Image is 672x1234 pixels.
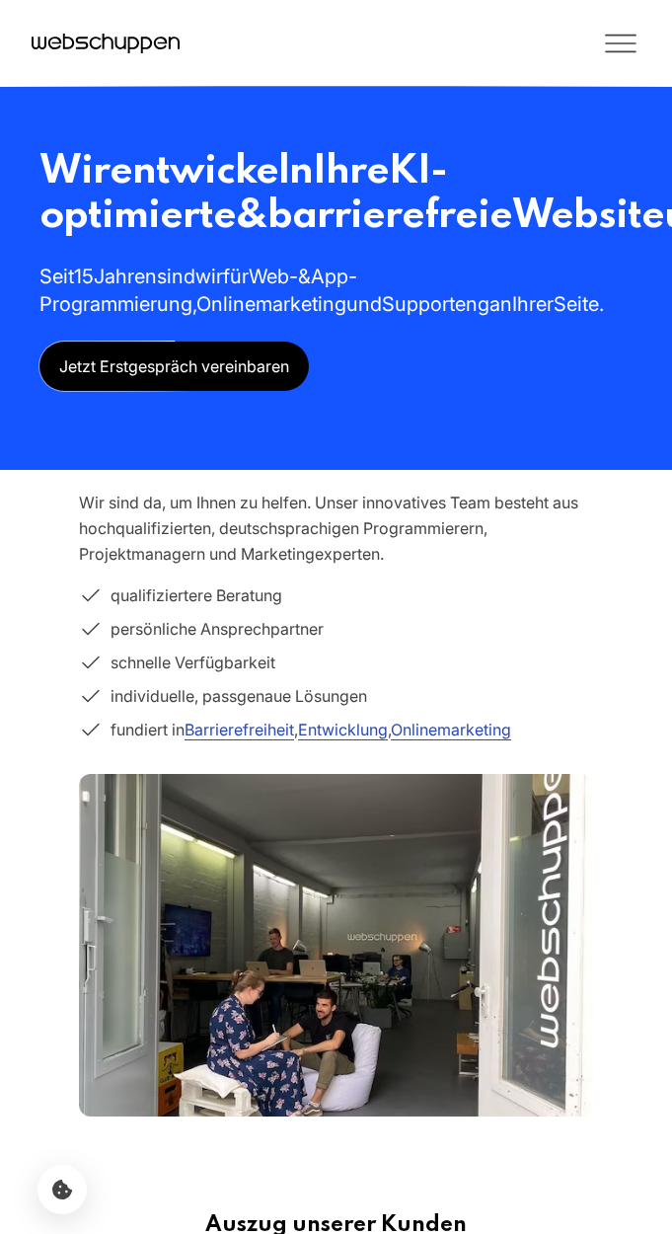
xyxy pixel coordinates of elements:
span: schnelle Verfügbarkeit [111,650,275,675]
span: 15 [74,265,94,288]
span: Jahren [94,265,157,288]
span: eng [455,292,489,316]
span: qualifiziertere Beratung [111,582,282,608]
span: & [298,265,311,288]
span: persönliche Ansprechpartner [111,616,324,642]
a: Barrierefreiheit [185,720,294,739]
span: Seit [39,265,74,288]
a: Entwicklung [298,720,388,739]
a: Jetzt Erstgespräch vereinbaren [39,342,309,391]
span: Website [512,196,664,236]
p: Wir sind da, um Ihnen zu helfen. Unser innovatives Team besteht aus hochqualifizierten, deutschsp... [79,490,593,567]
span: und [346,292,382,316]
button: Toggle Menu [336,24,641,63]
span: sind [157,265,195,288]
span: wir [195,265,223,288]
span: Onlinemarketing [196,292,346,316]
button: Cookie-Einstellungen öffnen [37,1165,87,1214]
span: barrierefreie [267,196,512,236]
span: Web- [249,265,298,288]
span: Ihrer [512,292,554,316]
span: an [489,292,512,316]
span: Wir [39,152,110,192]
span: fundiert in , , [111,717,511,742]
span: individuelle, passgenaue Lösungen [111,683,367,709]
span: für [223,265,249,288]
a: Hauptseite besuchen [32,29,180,58]
img: Team im webschuppen-Büro in Hamburg [80,725,594,1167]
span: Support [382,292,455,316]
span: Seite. [554,292,604,316]
a: Onlinemarketing [391,720,511,739]
span: Ihre [313,152,389,192]
span: entwickeln [110,152,313,192]
span: & [236,196,267,236]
